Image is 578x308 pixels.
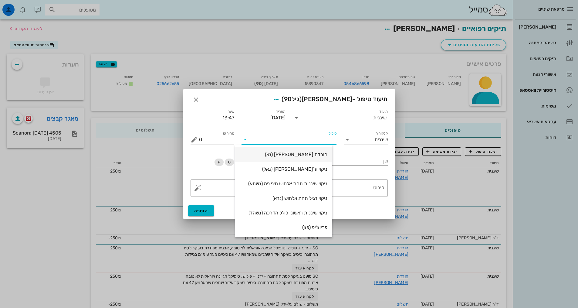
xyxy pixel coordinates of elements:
span: (גיל ) [282,95,302,103]
div: ניקוי רגיל תחת אלחוש (נרא) [240,195,327,201]
label: טיפול [329,131,336,136]
span: O [228,159,230,166]
div: ניקוי ע"[PERSON_NAME] (נאל) [240,166,327,172]
label: תאריך [276,109,286,114]
div: הורדת [PERSON_NAME] (נא) [240,152,327,157]
div: ניקוי שיננית ראשוני כולל הדרכה (נשהד) [240,210,327,216]
label: מחיר ₪ [223,131,235,136]
span: תיעוד טיפול - [271,94,387,105]
button: הוספה [188,205,215,216]
span: [PERSON_NAME] [302,95,352,103]
div: שיננית [373,115,387,121]
div: פריוצ'יפ (פצ) [240,224,327,230]
label: תיעוד [379,109,388,114]
div: תיעודשיננית [293,113,388,123]
div: ניקוי שיננית תחת אלחוש חצי פה (נשתא) [240,181,327,187]
span: 90 [284,95,292,103]
label: שעה [228,109,235,114]
span: הוספה [194,208,208,214]
button: מחיר ₪ appended action [191,136,198,143]
span: P [218,159,220,166]
label: קטגוריה [375,131,388,136]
